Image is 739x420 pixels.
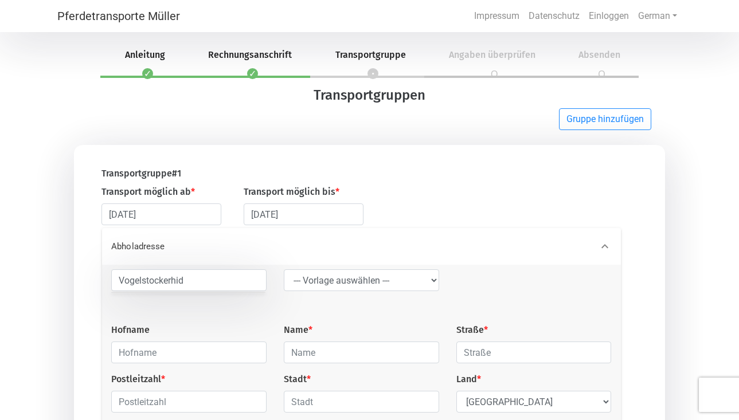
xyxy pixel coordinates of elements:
label: Transport möglich bis [244,185,339,199]
label: Name [284,323,312,337]
button: Gruppe hinzufügen [559,108,651,130]
input: Stadt [284,391,439,413]
input: Ort mit Google Maps suchen [111,269,267,291]
span: Anleitung [111,49,179,60]
input: Postleitzahl [111,391,267,413]
label: Transportgruppe # 1 [101,167,181,180]
input: Straße [456,342,612,363]
label: Transport möglich ab [101,185,195,199]
p: Abholadresse [111,240,334,253]
div: Abholadresse [102,228,621,265]
span: Rechnungsanschrift [194,49,306,60]
a: Pferdetransporte Müller [57,5,180,28]
a: Einloggen [584,5,634,28]
label: Hofname [111,323,150,337]
input: Hofname [111,342,267,363]
span: Absenden [565,49,634,60]
label: Land [456,372,481,386]
a: German [634,5,682,28]
input: Name [284,342,439,363]
input: Datum auswählen [244,203,363,225]
input: Datum auswählen [101,203,221,225]
label: Stadt [284,372,311,386]
span: Transportgruppe [322,49,420,60]
a: Datenschutz [524,5,584,28]
label: Postleitzahl [111,372,165,386]
a: Impressum [470,5,524,28]
span: Angaben überprüfen [435,49,549,60]
label: Straße [456,323,488,337]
